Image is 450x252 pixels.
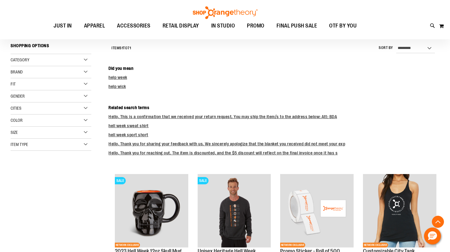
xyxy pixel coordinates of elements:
dt: Related search terms [108,105,439,111]
a: help week [108,75,127,80]
a: Product image for Customizable City TankNETWORK EXCLUSIVE [363,174,436,248]
span: PROMO [247,19,264,33]
a: RETAIL DISPLAY [157,19,205,33]
span: SALE [198,177,209,184]
a: Product image for Hell Week 12oz Skull MugSALENETWORK EXCLUSIVE [115,174,188,248]
span: OTF BY YOU [329,19,357,33]
span: Brand [11,69,23,74]
span: FINAL PUSH SALE [277,19,317,33]
strong: Shopping Options [11,40,91,54]
span: Gender [11,94,25,99]
img: Product image for Unisex Heritage Hell Week Crewneck Sweatshirt [198,174,271,247]
button: Back To Top [432,216,444,228]
span: IN STUDIO [211,19,235,33]
span: Size [11,130,18,135]
span: RETAIL DISPLAY [163,19,199,33]
dt: Did you mean [108,65,439,71]
span: NETWORK EXCLUSIVE [280,243,305,247]
a: OTF BY YOU [323,19,363,33]
a: Product image for Unisex Heritage Hell Week Crewneck SweatshirtSALE [198,174,271,248]
span: NETWORK EXCLUSIVE [115,243,140,247]
a: PROMO [241,19,270,33]
span: Category [11,57,29,62]
a: FINAL PUSH SALE [270,19,323,33]
h2: Items to [112,44,131,53]
img: Product image for Hell Week 12oz Skull Mug [115,174,188,247]
button: Hello, have a question? Let’s chat. [424,228,441,244]
a: Promo Sticker - Roll of 500NETWORK EXCLUSIVE [280,174,354,248]
span: JUST IN [53,19,72,33]
a: ACCESSORIES [111,19,157,33]
span: SALE [115,177,126,184]
span: 1 [122,46,123,50]
a: Hello, Thank you for sharing your feedback with us. We sincerely apologize that the blanket you r... [108,141,345,146]
span: NETWORK EXCLUSIVE [363,243,388,247]
img: Promo Sticker - Roll of 500 [280,174,354,247]
span: Fit [11,82,16,86]
label: Sort By [379,45,393,50]
span: Cities [11,106,21,111]
span: Color [11,118,23,123]
a: help wick [108,84,126,89]
a: APPAREL [78,19,111,33]
img: Shop Orangetheory [192,6,258,19]
a: hell week sport short [108,132,148,137]
span: APPAREL [84,19,105,33]
img: Product image for Customizable City Tank [363,174,436,247]
a: Hello, Thank you for reaching out. The item is discounted, and the $5 discount will reflect on th... [108,150,338,155]
span: ACCESSORIES [117,19,151,33]
a: JUST IN [47,19,78,33]
span: Item Type [11,142,28,147]
a: Hello, This is a confirmation that we received your return request. You may ship the item/s to th... [108,114,337,119]
span: 71 [128,46,131,50]
a: hell week sweat shirt [108,123,149,128]
a: IN STUDIO [205,19,241,33]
